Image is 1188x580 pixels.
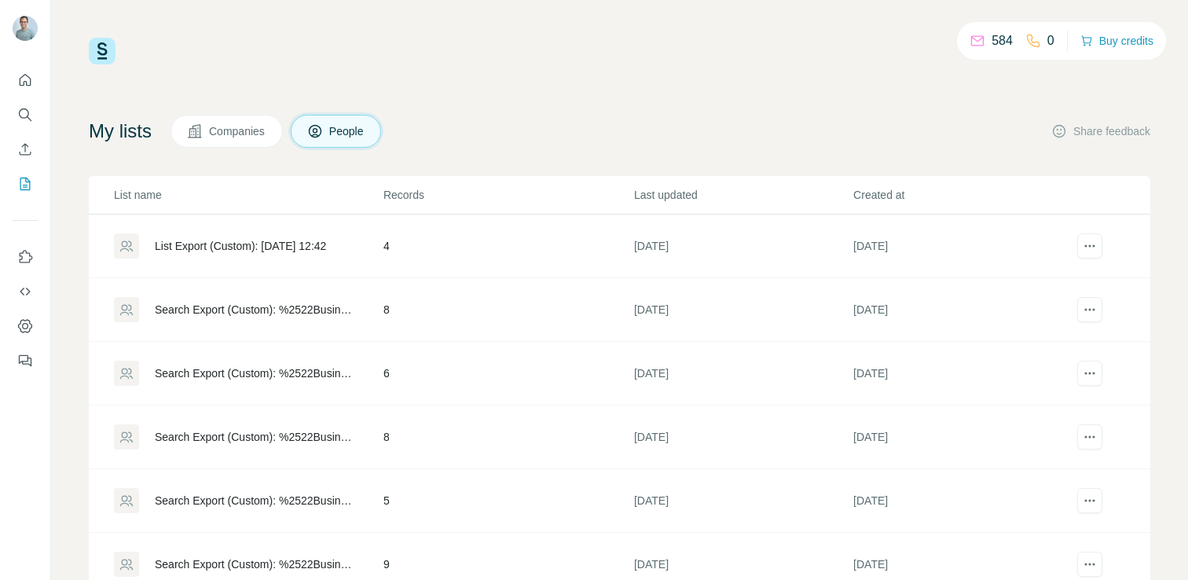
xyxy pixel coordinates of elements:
[1077,424,1102,450] button: actions
[1047,31,1054,50] p: 0
[13,101,38,129] button: Search
[114,187,382,203] p: List name
[852,215,1072,278] td: [DATE]
[155,302,357,318] div: Search Export (Custom): %2522Business Transformation%2522 - [DATE] 08:00
[13,170,38,198] button: My lists
[155,493,357,508] div: Search Export (Custom): %2522Business Transformation%2522 - [DATE] 07:27
[633,215,852,278] td: [DATE]
[209,123,266,139] span: Companies
[633,342,852,406] td: [DATE]
[89,119,152,144] h4: My lists
[155,429,357,445] div: Search Export (Custom): %2522Business Transformation%2522 - [DATE] 07:55
[634,187,852,203] p: Last updated
[1080,30,1153,52] button: Buy credits
[13,312,38,340] button: Dashboard
[13,135,38,163] button: Enrich CSV
[155,365,357,381] div: Search Export (Custom): %2522Business Transformation%2522 - [DATE] 07:58
[383,406,633,469] td: 8
[852,278,1072,342] td: [DATE]
[13,16,38,41] img: Avatar
[13,277,38,306] button: Use Surfe API
[1077,552,1102,577] button: actions
[1077,297,1102,322] button: actions
[853,187,1071,203] p: Created at
[1077,488,1102,513] button: actions
[89,38,115,64] img: Surfe Logo
[1077,233,1102,259] button: actions
[383,342,633,406] td: 6
[1051,123,1150,139] button: Share feedback
[383,187,632,203] p: Records
[992,31,1013,50] p: 584
[383,278,633,342] td: 8
[155,238,326,254] div: List Export (Custom): [DATE] 12:42
[13,66,38,94] button: Quick start
[852,469,1072,533] td: [DATE]
[1077,361,1102,386] button: actions
[633,469,852,533] td: [DATE]
[329,123,365,139] span: People
[633,406,852,469] td: [DATE]
[633,278,852,342] td: [DATE]
[383,469,633,533] td: 5
[383,215,633,278] td: 4
[13,243,38,271] button: Use Surfe on LinkedIn
[155,556,357,572] div: Search Export (Custom): %2522Business Transformation%2522 - [DATE] 07:04
[852,406,1072,469] td: [DATE]
[852,342,1072,406] td: [DATE]
[13,347,38,375] button: Feedback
